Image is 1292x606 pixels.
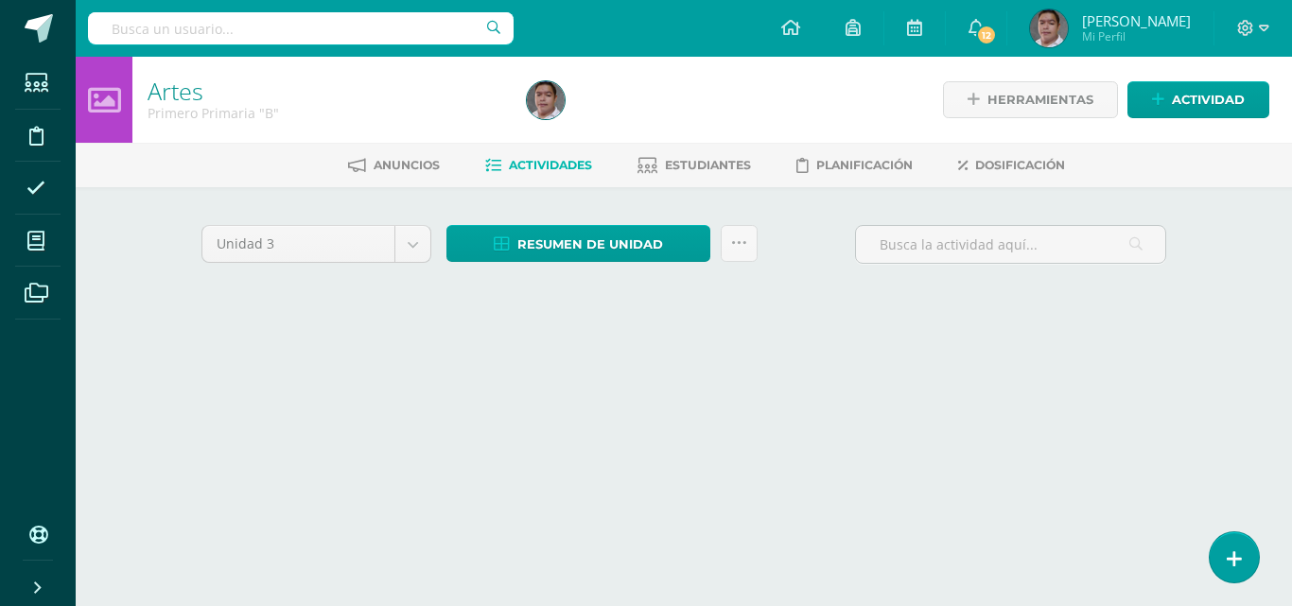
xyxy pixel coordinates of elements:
[976,25,997,45] span: 12
[374,158,440,172] span: Anuncios
[348,150,440,181] a: Anuncios
[148,75,203,107] a: Artes
[217,226,380,262] span: Unidad 3
[637,150,751,181] a: Estudiantes
[943,81,1118,118] a: Herramientas
[856,226,1165,263] input: Busca la actividad aquí...
[1082,28,1191,44] span: Mi Perfil
[509,158,592,172] span: Actividades
[1127,81,1269,118] a: Actividad
[446,225,710,262] a: Resumen de unidad
[975,158,1065,172] span: Dosificación
[517,227,663,262] span: Resumen de unidad
[148,104,504,122] div: Primero Primaria 'B'
[202,226,430,262] a: Unidad 3
[1082,11,1191,30] span: [PERSON_NAME]
[1172,82,1245,117] span: Actividad
[987,82,1093,117] span: Herramientas
[958,150,1065,181] a: Dosificación
[148,78,504,104] h1: Artes
[1030,9,1068,47] img: c332e7bc2dc8652486e3d51c595d8be8.png
[88,12,514,44] input: Busca un usuario...
[485,150,592,181] a: Actividades
[816,158,913,172] span: Planificación
[527,81,565,119] img: c332e7bc2dc8652486e3d51c595d8be8.png
[665,158,751,172] span: Estudiantes
[796,150,913,181] a: Planificación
